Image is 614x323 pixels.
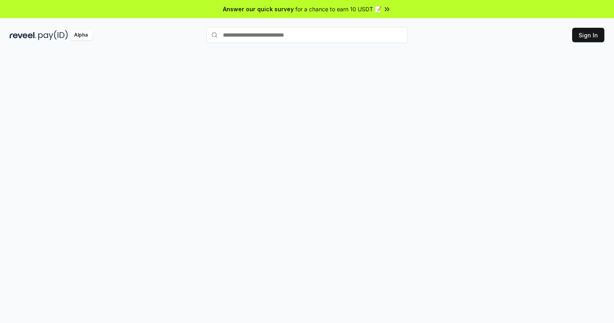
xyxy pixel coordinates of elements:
img: pay_id [38,30,68,40]
div: Alpha [70,30,92,40]
span: Answer our quick survey [223,5,294,13]
img: reveel_dark [10,30,37,40]
span: for a chance to earn 10 USDT 📝 [295,5,381,13]
button: Sign In [572,28,604,42]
